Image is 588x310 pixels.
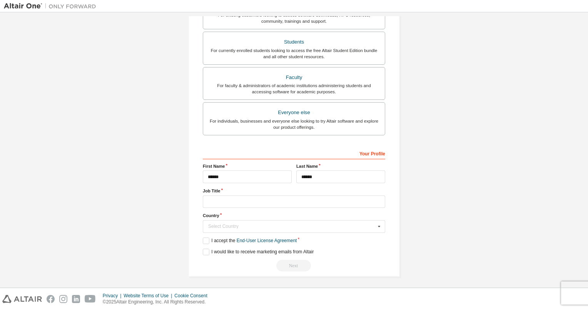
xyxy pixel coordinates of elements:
div: For existing customers looking to access software downloads, HPC resources, community, trainings ... [208,12,380,24]
label: I accept the [203,238,297,244]
div: Your Profile [203,147,385,159]
div: For currently enrolled students looking to access the free Altair Student Edition bundle and all ... [208,47,380,60]
img: linkedin.svg [72,295,80,303]
div: Read and acccept EULA to continue [203,260,385,271]
img: facebook.svg [47,295,55,303]
div: Faculty [208,72,380,83]
label: Country [203,212,385,219]
a: End-User License Agreement [237,238,297,243]
div: Select Country [208,224,376,229]
label: Last Name [296,163,385,169]
div: Cookie Consent [174,293,212,299]
p: © 2025 Altair Engineering, Inc. All Rights Reserved. [103,299,212,305]
div: For faculty & administrators of academic institutions administering students and accessing softwa... [208,83,380,95]
label: I would like to receive marketing emails from Altair [203,249,314,255]
img: youtube.svg [85,295,96,303]
img: altair_logo.svg [2,295,42,303]
img: Altair One [4,2,100,10]
div: Privacy [103,293,124,299]
label: Job Title [203,188,385,194]
label: First Name [203,163,292,169]
img: instagram.svg [59,295,67,303]
div: Students [208,37,380,47]
div: Everyone else [208,107,380,118]
div: For individuals, businesses and everyone else looking to try Altair software and explore our prod... [208,118,380,130]
div: Website Terms of Use [124,293,174,299]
